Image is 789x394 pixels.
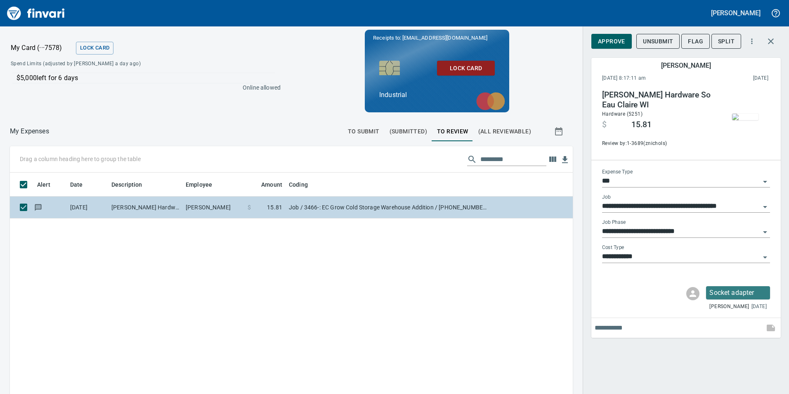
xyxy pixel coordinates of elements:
button: Split [711,34,741,49]
button: More [743,32,761,50]
span: To Review [437,126,468,137]
button: Choose columns to display [546,153,559,166]
td: [PERSON_NAME] Hardware So Eau Claire WI [108,197,182,218]
span: Description [111,180,153,190]
span: Lock Card [80,43,109,53]
span: Amount [261,180,282,190]
span: (Submitted) [390,126,427,137]
span: This charge was settled by the merchant and appears on the 2025/08/23 statement. [699,74,768,83]
span: Split [718,36,735,47]
td: Job / 3466-: EC Grow Cold Storage Warehouse Addition / [PHONE_NUMBER]: Consumable CM/GC / 8: Indi... [286,197,492,218]
span: Alert [37,180,61,190]
span: [EMAIL_ADDRESS][DOMAIN_NAME] [402,34,488,42]
p: Industrial [379,90,495,100]
label: Cost Type [602,245,624,250]
img: Finvari [5,3,67,23]
span: [DATE] [751,303,767,311]
span: Has messages [34,204,43,210]
td: [DATE] [67,197,108,218]
p: Socket adapter [709,288,767,298]
span: Approve [598,36,625,47]
img: mastercard.svg [472,88,509,114]
span: Description [111,180,142,190]
label: Job Phase [602,220,626,225]
label: Job [602,195,611,200]
p: Online allowed [4,83,281,92]
span: Lock Card [444,63,488,74]
span: Coding [289,180,319,190]
p: Drag a column heading here to group the table [20,155,141,163]
span: This records your note into the expense. If you would like to send a message to an employee inste... [761,318,781,338]
span: Employee [186,180,212,190]
span: Spend Limits (adjusted by [PERSON_NAME] a day ago) [11,60,210,68]
img: receipts%2Fmarketjohnson%2F2025-08-18%2FcKRq5RgkWaeAFblBOmCV2fLPA2s2__pg6nTRjIjdStgy2C4PEv_thumb.jpg [732,114,758,120]
span: Date [70,180,83,190]
span: [DATE] 8:17:11 am [602,74,699,83]
button: Open [759,201,771,213]
button: Lock Card [76,42,113,55]
button: Flag [681,34,710,49]
button: Open [759,176,771,188]
p: My Card (···7578) [11,43,73,53]
span: [PERSON_NAME] [709,303,749,311]
span: To Submit [348,126,380,137]
p: $5,000 left for 6 days [17,73,275,83]
span: $ [602,120,607,130]
button: Close transaction [761,31,781,51]
span: Flag [688,36,703,47]
button: Open [759,252,771,263]
button: Show transactions within a particular date range [546,121,573,141]
button: Approve [591,34,632,49]
h5: [PERSON_NAME] [711,9,761,17]
p: Receipts to: [373,34,501,42]
button: Download Table [559,154,571,166]
span: Unsubmit [643,36,673,47]
span: Date [70,180,94,190]
nav: breadcrumb [10,126,49,136]
h5: [PERSON_NAME] [661,61,711,70]
span: Alert [37,180,50,190]
span: Employee [186,180,223,190]
button: [PERSON_NAME] [709,7,763,19]
button: Lock Card [437,61,495,76]
span: Amount [250,180,282,190]
td: [PERSON_NAME] [182,197,244,218]
label: Expense Type [602,170,633,175]
button: Open [759,226,771,238]
span: 15.81 [267,203,282,211]
p: My Expenses [10,126,49,136]
span: (All Reviewable) [478,126,531,137]
span: $ [248,203,251,211]
button: Unsubmit [636,34,680,49]
span: Review by: 1-3689 (znichols) [602,140,714,148]
h4: [PERSON_NAME] Hardware So Eau Claire WI [602,90,714,110]
span: 15.81 [631,120,652,130]
span: Hardware (5251) [602,111,643,117]
span: Coding [289,180,308,190]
